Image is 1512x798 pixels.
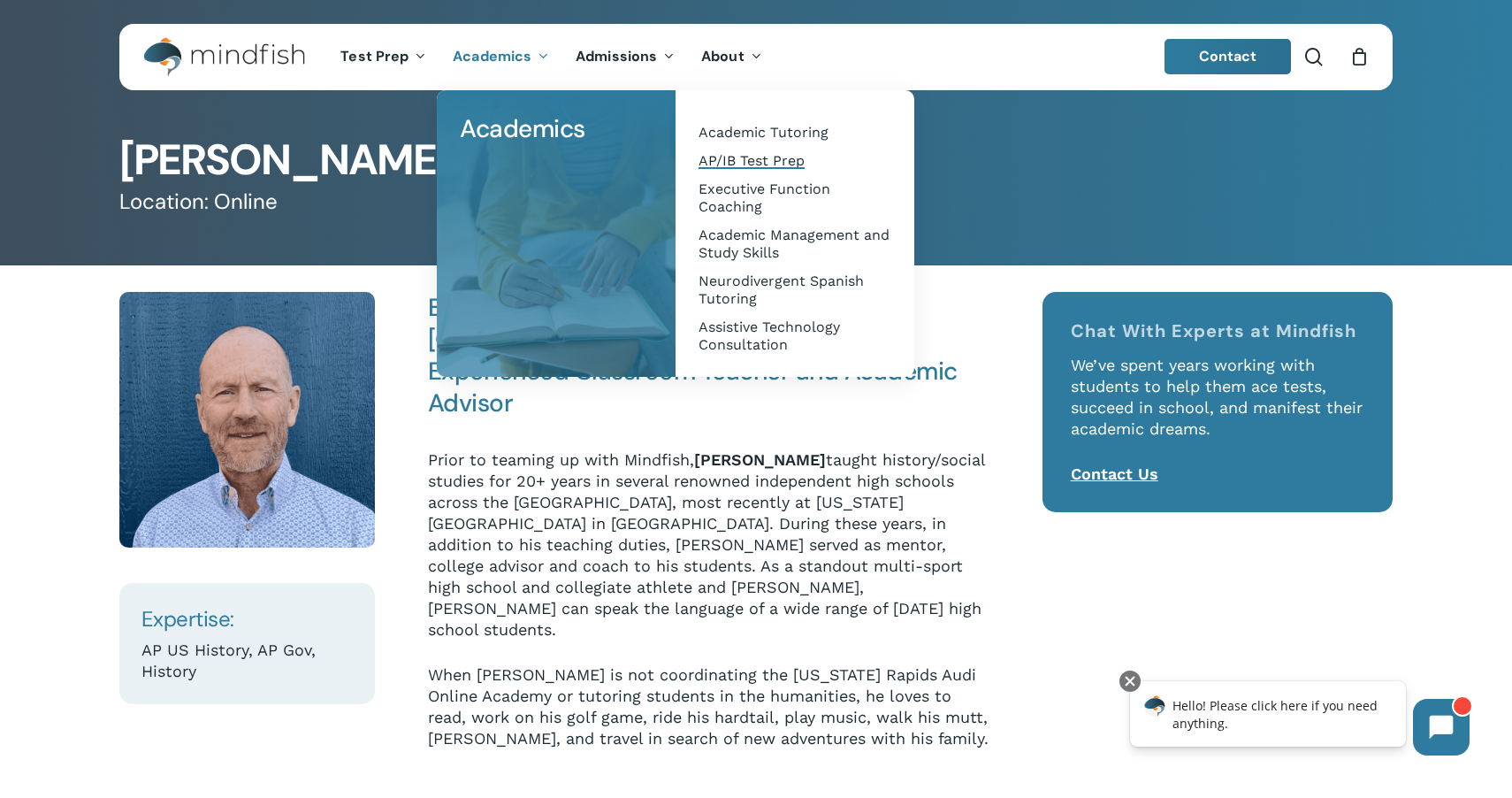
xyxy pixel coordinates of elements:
[327,50,439,65] a: Test Prep
[699,226,890,261] span: Academic Management and Study Skills
[699,318,840,353] span: Assistive Technology Consultation
[428,449,992,664] p: Prior to teaming up with Mindfish, taught history/social studies for 20+ years in several renowne...
[119,292,375,548] img: Aaron Thomas Headshot 1
[693,221,897,267] a: Academic Management and Study Skills
[699,124,829,141] span: Academic Tutoring
[141,640,353,682] p: AP US History, AP Gov, History
[1111,667,1487,773] iframe: Chatbot
[119,139,1393,181] h1: [PERSON_NAME]
[460,112,585,145] span: Academics
[576,47,657,65] span: Admissions
[699,180,830,215] span: Executive Function Coaching
[693,175,897,221] a: Executive Function Coaching
[119,188,278,215] span: Location: Online
[694,450,826,469] strong: [PERSON_NAME]
[454,108,658,150] a: Academics
[327,24,775,90] nav: Main Menu
[693,313,897,359] a: Assistive Technology Consultation
[141,605,234,633] span: Expertise:
[693,267,897,313] a: Neurodivergent Spanish Tutoring
[428,664,992,749] p: When [PERSON_NAME] is not coordinating the [US_STATE] Rapids Audi Online Academy or tutoring stud...
[340,47,409,65] span: Test Prep
[688,50,775,65] a: About
[693,147,897,175] a: AP/IB Test Prep
[1165,39,1292,74] a: Contact
[693,119,897,147] a: Academic Tutoring
[439,50,562,65] a: Academics
[701,47,745,65] span: About
[699,272,864,307] span: Neurodivergent Spanish Tutoring
[1071,355,1365,464] p: We’ve spent years working with students to help them ace tests, succeed in school, and manifest t...
[1349,47,1369,66] a: Cart
[119,24,1393,90] header: Main Menu
[453,47,531,65] span: Academics
[699,152,805,169] span: AP/IB Test Prep
[428,292,992,419] h4: B.A. and M.A. in Political Science, [GEOGRAPHIC_DATA][US_STATE]; Deeply Experienced Classroom Tea...
[1199,47,1257,65] span: Contact
[1071,320,1365,341] h4: Chat With Experts at Mindfish
[1071,464,1158,483] a: Contact Us
[562,50,688,65] a: Admissions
